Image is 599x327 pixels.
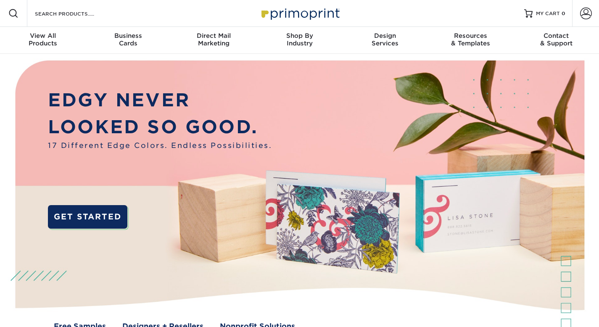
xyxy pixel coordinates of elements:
span: Contact [513,32,599,40]
span: 17 Different Edge Colors. Endless Possibilities. [48,140,272,151]
span: MY CART [536,10,560,17]
span: 0 [562,11,565,16]
div: Services [342,32,428,47]
a: BusinessCards [86,27,172,54]
a: Direct MailMarketing [171,27,257,54]
a: Resources& Templates [428,27,514,54]
span: Design [342,32,428,40]
div: Industry [257,32,343,47]
div: & Support [513,32,599,47]
span: Business [86,32,172,40]
div: Marketing [171,32,257,47]
div: Cards [86,32,172,47]
span: Shop By [257,32,343,40]
a: GET STARTED [48,205,127,229]
p: LOOKED SO GOOD. [48,113,272,140]
p: EDGY NEVER [48,87,272,113]
span: Direct Mail [171,32,257,40]
input: SEARCH PRODUCTS..... [34,8,116,18]
div: & Templates [428,32,514,47]
a: Shop ByIndustry [257,27,343,54]
img: Primoprint [258,4,342,22]
a: DesignServices [342,27,428,54]
a: Contact& Support [513,27,599,54]
span: Resources [428,32,514,40]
